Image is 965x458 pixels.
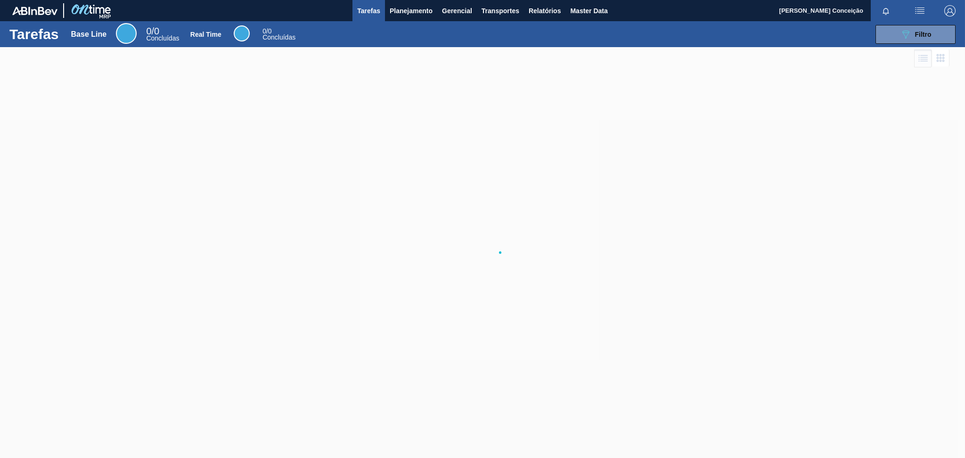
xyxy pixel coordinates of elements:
span: Relatórios [529,5,561,16]
img: Logout [944,5,956,16]
span: Planejamento [390,5,433,16]
div: Base Line [116,23,137,44]
button: Filtro [875,25,956,44]
span: / 0 [262,27,271,35]
span: Gerencial [442,5,472,16]
h1: Tarefas [9,29,59,40]
span: / 0 [146,26,159,36]
span: Concluídas [262,33,295,41]
span: Master Data [570,5,607,16]
div: Real Time [234,25,250,41]
span: Filtro [915,31,932,38]
div: Real Time [190,31,221,38]
img: userActions [914,5,925,16]
div: Base Line [146,27,179,41]
img: TNhmsLtSVTkK8tSr43FrP2fwEKptu5GPRR3wAAAABJRU5ErkJggg== [12,7,57,15]
span: Tarefas [357,5,380,16]
span: 0 [262,27,266,35]
button: Notificações [871,4,901,17]
span: Transportes [482,5,519,16]
div: Real Time [262,28,295,41]
div: Base Line [71,30,107,39]
span: Concluídas [146,34,179,42]
span: 0 [146,26,151,36]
